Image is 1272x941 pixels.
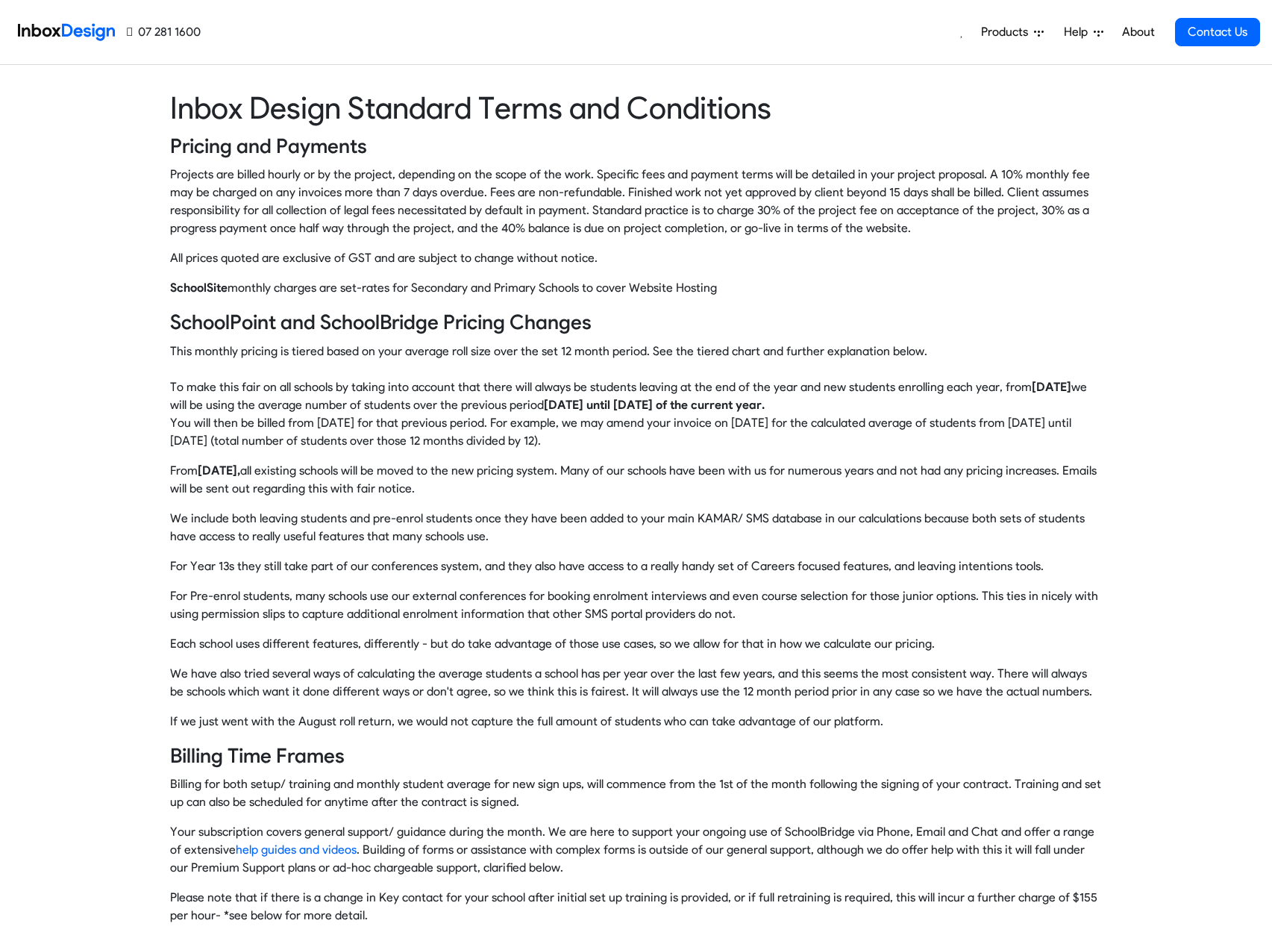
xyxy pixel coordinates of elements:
strong: [DATE] [1032,380,1071,394]
a: Products [975,17,1050,47]
heading: Inbox Design Standard Terms and Conditions [170,89,1103,127]
a: 07 281 1600 [127,23,201,41]
p: Each school uses different features, differently - but do take advantage of those use cases, so w... [170,635,1103,653]
p: For Pre-enrol students, many schools use our external conferences for booking enrolment interview... [170,587,1103,623]
a: Help [1058,17,1109,47]
h4: SchoolPoint and SchoolBridge Pricing Changes [170,309,1103,336]
p: All prices quoted are exclusive of GST and are subject to change without notice. [170,249,1103,267]
h4: Billing Time Frames [170,743,1103,769]
a: help guides and videos [236,842,357,857]
p: If we just went with the August roll return, we would not capture the full amount of students who... [170,713,1103,731]
p: Your subscription covers general support/ guidance during the month. We are here to support your ... [170,823,1103,877]
p: Projects are billed hourly or by the project, depending on the scope of the work. Specific fees a... [170,166,1103,237]
a: About [1118,17,1159,47]
span: Products [981,23,1034,41]
span: Help [1064,23,1094,41]
strong: [DATE], [198,463,240,478]
strong: SchoolSite [170,281,228,295]
p: Please note that if there is a change in Key contact for your school after initial set up trainin... [170,889,1103,925]
strong: [DATE] until [DATE] of the current year. [544,398,765,412]
p: For Year 13s they still take part of our conferences system, and they also have access to a reall... [170,557,1103,575]
p: Billing for both setup/ training and monthly student average for new sign ups, will commence from... [170,775,1103,811]
p: We include both leaving students and pre-enrol students once they have been added to your main KA... [170,510,1103,545]
p: From all existing schools will be moved to the new pricing system. Many of our schools have been ... [170,462,1103,498]
p: This monthly pricing is tiered based on your average roll size over the set 12 month period. See ... [170,343,1103,450]
a: Contact Us [1175,18,1260,46]
p: monthly charges are set-rates for Secondary and Primary Schools to cover Website Hosting [170,279,1103,297]
h4: Pricing and Payments [170,133,1103,160]
p: We have also tried several ways of calculating the average students a school has per year over th... [170,665,1103,701]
